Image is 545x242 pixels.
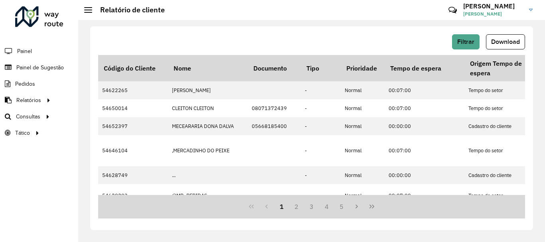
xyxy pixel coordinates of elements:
span: Download [491,38,520,45]
td: 54622265 [98,81,168,99]
button: Filtrar [452,34,480,49]
button: Last Page [364,199,379,214]
td: 00:07:00 [385,99,464,117]
td: Tempo do setor [464,99,544,117]
td: 00:00:00 [385,117,464,135]
span: Painel [17,47,32,55]
td: - [301,117,341,135]
button: Next Page [349,199,364,214]
td: - [301,99,341,117]
span: Pedidos [15,80,35,88]
td: Tempo do setor [464,81,544,99]
td: Normal [341,166,385,184]
td: Normal [341,81,385,99]
td: ... [168,166,248,184]
td: 05668185400 [248,117,301,135]
td: 08071372439 [248,99,301,117]
h2: Relatório de cliente [92,6,165,14]
td: Normal [341,99,385,117]
button: 3 [304,199,319,214]
button: 1 [274,199,289,214]
td: 54629293 [98,184,168,207]
td: @MR_BEBIDAS [168,184,248,207]
th: Código do Cliente [98,55,168,81]
td: Tempo do setor [464,184,544,207]
td: 00:00:00 [385,166,464,184]
td: CLEITON CLEITON [168,99,248,117]
td: 54652397 [98,117,168,135]
th: Origem Tempo de espera [464,55,544,81]
td: 00:07:00 [385,135,464,166]
td: 54650014 [98,99,168,117]
td: - [301,81,341,99]
td: - [301,135,341,166]
td: Tempo do setor [464,135,544,166]
th: Prioridade [341,55,385,81]
td: Normal [341,184,385,207]
span: Painel de Sugestão [16,63,64,72]
button: 2 [289,199,304,214]
td: - [301,166,341,184]
td: Cadastro do cliente [464,166,544,184]
th: Nome [168,55,248,81]
button: Download [486,34,525,49]
td: ,MERCADINHO DO PEIXE [168,135,248,166]
h3: [PERSON_NAME] [463,2,523,10]
span: Tático [15,129,30,137]
th: Documento [248,55,301,81]
td: 00:07:00 [385,81,464,99]
td: 54646104 [98,135,168,166]
span: [PERSON_NAME] [463,10,523,18]
span: Filtrar [457,38,474,45]
td: MECEARARIA DONA DALVA [168,117,248,135]
td: 00:07:00 [385,184,464,207]
td: 54628749 [98,166,168,184]
button: 5 [334,199,350,214]
button: 4 [319,199,334,214]
td: - [301,184,341,207]
a: Contato Rápido [444,2,461,19]
td: Normal [341,117,385,135]
th: Tempo de espera [385,55,464,81]
td: [PERSON_NAME] [168,81,248,99]
span: Relatórios [16,96,41,104]
td: Normal [341,135,385,166]
td: Cadastro do cliente [464,117,544,135]
th: Tipo [301,55,341,81]
span: Consultas [16,112,40,121]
